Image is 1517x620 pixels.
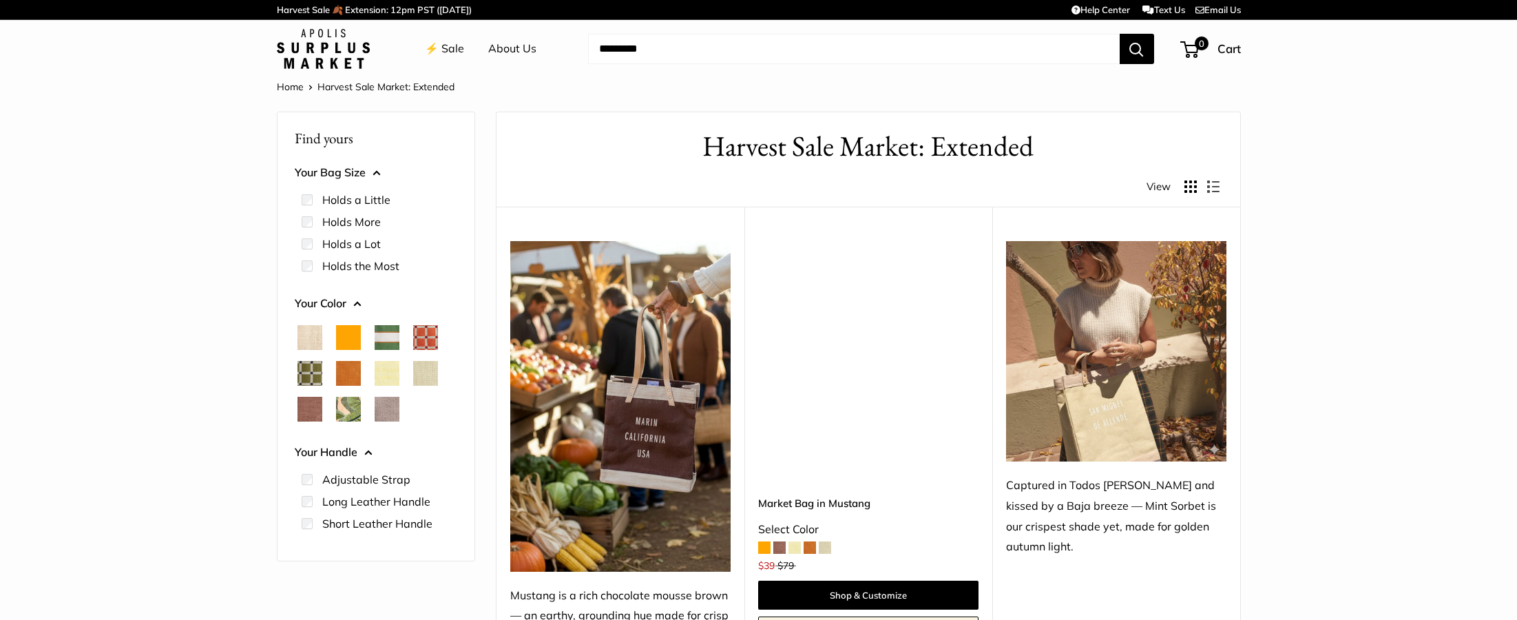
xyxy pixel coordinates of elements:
[1182,38,1241,60] a: 0 Cart
[322,192,390,208] label: Holds a Little
[488,39,536,59] a: About Us
[277,29,370,69] img: Apolis: Surplus Market
[758,581,979,610] a: Shop & Customize
[1194,37,1208,50] span: 0
[322,493,430,510] label: Long Leather Handle
[1006,475,1226,558] div: Captured in Todos [PERSON_NAME] and kissed by a Baja breeze — Mint Sorbet is our crispest shade y...
[277,81,304,93] a: Home
[413,361,438,386] button: Mint Sorbet
[297,325,322,350] button: Natural
[322,471,410,488] label: Adjustable Strap
[375,361,399,386] button: Daisy
[1207,180,1220,193] button: Display products as list
[277,78,454,96] nav: Breadcrumb
[1006,241,1226,462] img: Captured in Todos Santos and kissed by a Baja breeze — Mint Sorbet is our crispest shade yet, mad...
[295,442,457,463] button: Your Handle
[758,519,979,540] div: Select Color
[295,293,457,314] button: Your Color
[1184,180,1197,193] button: Display products as grid
[1147,177,1171,196] span: View
[1217,41,1241,56] span: Cart
[758,495,979,511] a: Market Bag in Mustang
[375,325,399,350] button: Court Green
[1142,4,1184,15] a: Text Us
[297,361,322,386] button: Chenille Window Sage
[413,325,438,350] button: Chenille Window Brick
[510,241,731,572] img: Mustang is a rich chocolate mousse brown — an earthy, grounding hue made for crisp air and slow a...
[588,34,1120,64] input: Search...
[1195,4,1241,15] a: Email Us
[425,39,464,59] a: ⚡️ Sale
[297,397,322,422] button: Mustang
[1071,4,1130,15] a: Help Center
[317,81,454,93] span: Harvest Sale Market: Extended
[1120,34,1154,64] button: Search
[295,163,457,183] button: Your Bag Size
[322,515,432,532] label: Short Leather Handle
[295,125,457,152] p: Find yours
[758,559,775,572] span: $39
[322,214,381,230] label: Holds More
[517,126,1220,167] h1: Harvest Sale Market: Extended
[336,361,361,386] button: Cognac
[322,258,399,274] label: Holds the Most
[777,559,794,572] span: $79
[322,236,381,252] label: Holds a Lot
[336,325,361,350] button: Orange
[375,397,399,422] button: Taupe
[336,397,361,422] button: Palm Leaf
[758,241,979,462] a: Market Bag in MustangMarket Bag in Mustang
